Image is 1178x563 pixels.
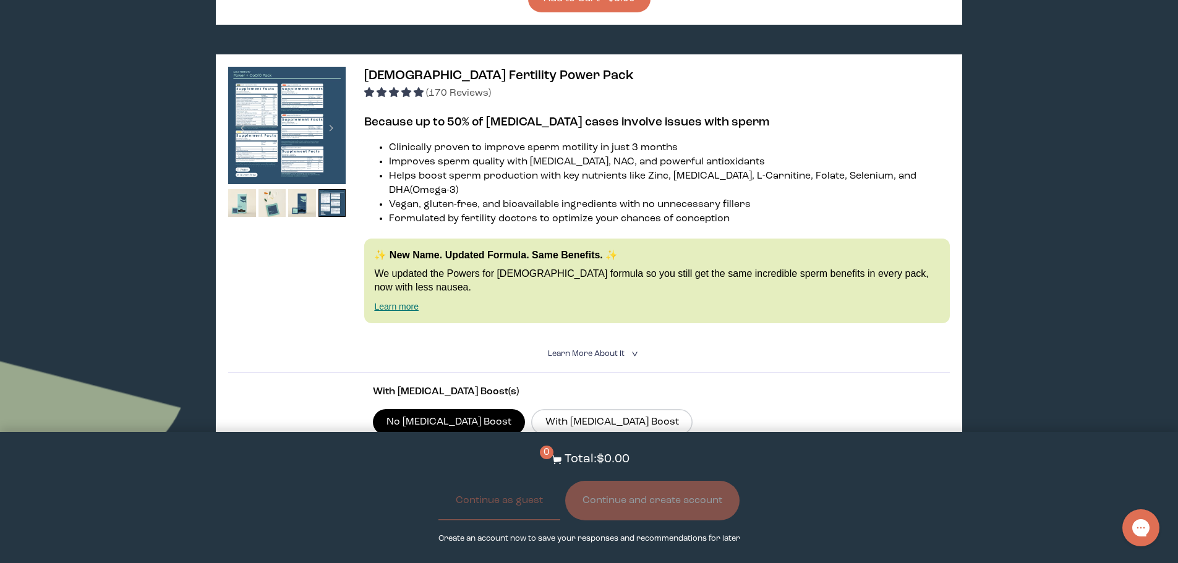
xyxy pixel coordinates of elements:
p: Create an account now to save your responses and recommendations for later [438,533,740,544]
img: thumbnail image [288,189,316,217]
li: Vegan, gluten-free, and bioavailable ingredients with no unnecessary fillers [389,198,949,212]
a: Learn more [374,302,419,311]
li: Formulated by fertility doctors to optimize your chances of conception [389,212,949,226]
img: thumbnail image [258,189,286,217]
iframe: Gorgias live chat messenger [1116,505,1166,551]
img: thumbnail image [318,189,346,217]
span: 0 [540,446,553,459]
p: With [MEDICAL_DATA] Boost(s) [373,385,806,399]
label: With [MEDICAL_DATA] Boost [531,409,693,435]
h3: Because up to 50% of [MEDICAL_DATA] cases involve issues with sperm [364,114,949,131]
summary: Learn More About it < [548,348,631,360]
span: [DEMOGRAPHIC_DATA] Fertility Power Pack [364,69,634,82]
span: 4.94 stars [364,88,426,98]
li: Helps boost sperm production with key nutrients like Zinc, [MEDICAL_DATA], L-Carnitine, Folate, S... [389,169,949,198]
li: Clinically proven to improve sperm motility in just 3 months [389,141,949,155]
span: (170 Reviews) [426,88,491,98]
p: We updated the Powers for [DEMOGRAPHIC_DATA] formula so you still get the same incredible sperm b... [374,267,939,295]
strong: ✨ New Name. Updated Formula. Same Benefits. ✨ [374,250,618,260]
span: Learn More About it [548,350,625,358]
p: Total: $0.00 [565,451,630,468]
i: < [628,350,639,357]
label: No [MEDICAL_DATA] Boost [373,409,526,435]
button: Continue as guest [438,481,560,520]
button: Continue and create account [565,481,740,520]
img: thumbnail image [228,189,256,217]
img: thumbnail image [228,67,346,184]
li: Improves sperm quality with [MEDICAL_DATA], NAC, and powerful antioxidants [389,155,949,169]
